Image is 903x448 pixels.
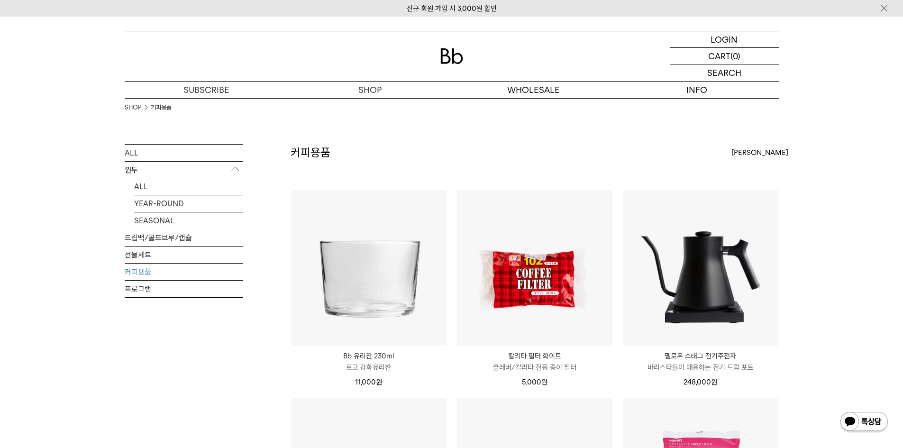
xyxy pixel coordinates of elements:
a: 펠로우 스태그 전기주전자 바리스타들이 애용하는 전기 드립 포트 [623,350,778,373]
p: 클레버/칼리타 전용 종이 필터 [457,362,612,373]
p: 칼리타 필터 화이트 [457,350,612,362]
span: 248,000 [684,378,717,386]
a: SUBSCRIBE [125,82,288,98]
p: WHOLESALE [452,82,615,98]
a: 드립백/콜드브루/캡슐 [125,229,243,246]
a: 신규 회원 가입 시 3,000원 할인 [407,4,497,13]
a: SHOP [288,82,452,98]
img: 카카오톡 채널 1:1 채팅 버튼 [839,411,889,434]
p: 로고 강화유리잔 [291,362,447,373]
a: ALL [125,145,243,161]
p: SEARCH [707,64,741,81]
p: 원두 [125,162,243,179]
h2: 커피용품 [291,145,330,161]
a: 선물세트 [125,247,243,263]
span: 원 [711,378,717,386]
a: 커피용품 [125,264,243,280]
p: 바리스타들이 애용하는 전기 드립 포트 [623,362,778,373]
p: Bb 유리잔 230ml [291,350,447,362]
img: Bb 유리잔 230ml [291,190,447,346]
span: 원 [541,378,547,386]
a: 프로그램 [125,281,243,297]
a: ALL [134,178,243,195]
a: 칼리타 필터 화이트 클레버/칼리타 전용 종이 필터 [457,350,612,373]
img: 칼리타 필터 화이트 [457,190,612,346]
a: LOGIN [670,31,779,48]
p: CART [708,48,730,64]
span: 원 [376,378,382,386]
img: 펠로우 스태그 전기주전자 [623,190,778,346]
span: [PERSON_NAME] [731,147,788,158]
img: 로고 [440,48,463,64]
p: LOGIN [711,31,738,47]
a: CART (0) [670,48,779,64]
p: 펠로우 스태그 전기주전자 [623,350,778,362]
a: 커피용품 [151,103,172,112]
span: 11,000 [355,378,382,386]
p: INFO [615,82,779,98]
a: YEAR-ROUND [134,195,243,212]
a: Bb 유리잔 230ml 로고 강화유리잔 [291,350,447,373]
a: SEASONAL [134,212,243,229]
span: 5,000 [522,378,547,386]
p: (0) [730,48,740,64]
a: SHOP [125,103,141,112]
